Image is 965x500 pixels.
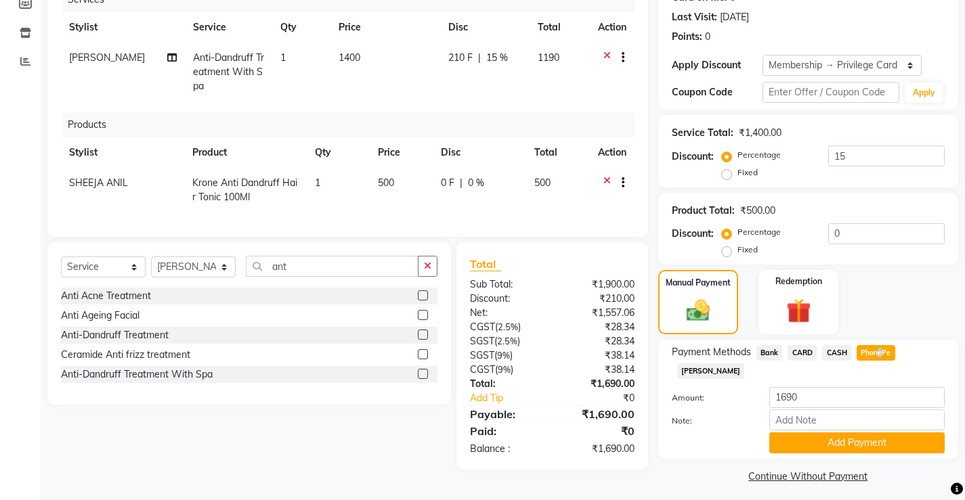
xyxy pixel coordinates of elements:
div: Anti-Dandruff Treatment With Spa [61,367,213,382]
div: ₹1,900.00 [552,277,644,292]
span: 1400 [339,51,360,64]
span: SHEEJA ANIL [69,177,128,189]
div: Total: [460,377,552,391]
input: Search or Scan [246,256,419,277]
div: Points: [672,30,702,44]
span: 9% [498,364,511,375]
div: Anti Acne Treatment [61,289,151,303]
div: 0 [705,30,710,44]
th: Action [590,137,635,168]
div: Net: [460,306,552,320]
th: Action [590,12,635,43]
span: Bank [756,345,783,361]
span: Krone Anti Dandruff Hair Tonic 100Ml [192,177,297,203]
th: Disc [440,12,530,43]
span: CARD [788,345,817,361]
label: Percentage [737,226,781,238]
th: Total [526,137,590,168]
div: Coupon Code [672,85,763,99]
label: Fixed [737,166,758,179]
span: 2.5% [498,321,518,332]
th: Qty [307,137,369,168]
div: Apply Discount [672,58,763,72]
span: 1 [280,51,286,64]
div: [DATE] [720,10,749,24]
span: Total [470,257,501,271]
th: Service [185,12,272,43]
div: ₹1,690.00 [552,406,644,422]
span: 0 F [441,176,454,190]
label: Redemption [775,275,822,288]
div: ₹0 [552,423,644,439]
a: Continue Without Payment [661,470,956,484]
span: 15 % [486,51,508,65]
img: _gift.svg [779,296,819,326]
span: 1190 [538,51,559,64]
span: CGST [470,321,495,333]
div: Discount: [672,227,714,241]
input: Enter Offer / Coupon Code [763,82,899,103]
th: Total [530,12,590,43]
span: [PERSON_NAME] [69,51,145,64]
th: Stylist [61,12,185,43]
div: ₹38.14 [552,348,644,363]
span: PhonePe [857,345,895,361]
span: 500 [378,177,394,189]
span: | [478,51,481,65]
div: ( ) [460,363,552,377]
th: Price [370,137,433,168]
button: Apply [905,83,943,103]
th: Qty [272,12,330,43]
div: ₹1,557.06 [552,306,644,320]
a: Add Tip [460,391,567,405]
div: ₹0 [567,391,645,405]
div: Discount: [672,150,714,164]
span: 0 % [468,176,484,190]
div: Anti-Dandruff Treatment [61,328,169,342]
label: Percentage [737,149,781,161]
div: ₹28.34 [552,334,644,348]
span: Anti-Dandruff Treatment With Spa [193,51,264,92]
th: Product [184,137,307,168]
th: Price [330,12,440,43]
div: ₹1,690.00 [552,442,644,456]
div: Sub Total: [460,277,552,292]
div: ( ) [460,334,552,348]
div: Product Total: [672,204,735,218]
label: Fixed [737,244,758,256]
div: ₹38.14 [552,363,644,377]
span: [PERSON_NAME] [677,363,745,379]
span: 2.5% [497,336,517,346]
div: ₹210.00 [552,292,644,306]
div: Balance : [460,442,552,456]
span: CGST [470,363,495,376]
span: SGST [470,335,494,347]
div: ( ) [460,320,552,334]
span: 1 [315,177,320,189]
label: Manual Payment [666,277,731,289]
div: ₹1,690.00 [552,377,644,391]
div: ( ) [460,348,552,363]
img: _cash.svg [679,297,717,324]
div: Service Total: [672,126,733,140]
label: Amount: [662,392,759,404]
span: Payment Methods [672,345,751,359]
input: Amount [769,387,945,408]
span: CASH [822,345,851,361]
div: Products [62,112,645,137]
div: Last Visit: [672,10,717,24]
span: | [460,176,463,190]
button: Add Payment [769,432,945,453]
span: SGST [470,349,494,361]
div: Ceramide Anti frizz treatment [61,348,190,362]
div: Discount: [460,292,552,306]
div: Paid: [460,423,552,439]
span: 9% [497,350,510,361]
div: Anti Ageing Facial [61,309,140,323]
th: Disc [433,137,526,168]
th: Stylist [61,137,184,168]
span: 210 F [448,51,473,65]
label: Note: [662,415,759,427]
span: 500 [534,177,551,189]
div: ₹1,400.00 [739,126,781,140]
